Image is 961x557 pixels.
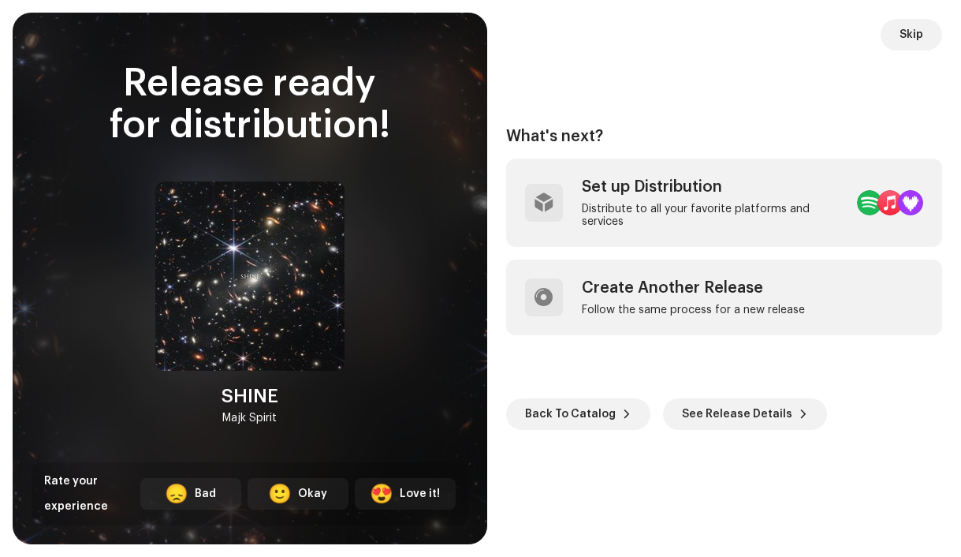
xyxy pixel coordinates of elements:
[370,484,393,503] div: 😍
[155,181,345,371] img: c0505c20-91bf-4c7c-9ceb-afeb3afdf3fe
[298,486,327,503] div: Okay
[663,398,827,430] button: See Release Details
[582,278,805,297] div: Create Another Release
[222,383,278,409] div: SHINE
[506,159,943,247] re-a-post-create-item: Set up Distribution
[165,484,188,503] div: 😞
[44,476,108,512] span: Rate your experience
[900,19,923,50] span: Skip
[881,19,942,50] button: Skip
[506,260,943,335] re-a-post-create-item: Create Another Release
[268,484,292,503] div: 🙂
[506,398,650,430] button: Back To Catalog
[682,398,792,430] span: See Release Details
[525,398,616,430] span: Back To Catalog
[400,486,440,503] div: Love it!
[195,486,216,503] div: Bad
[582,304,805,316] div: Follow the same process for a new release
[582,203,845,228] div: Distribute to all your favorite platforms and services
[582,178,845,196] div: Set up Distribution
[32,63,468,147] div: Release ready for distribution!
[506,127,943,146] div: What's next?
[222,409,277,428] div: Majk Spirit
